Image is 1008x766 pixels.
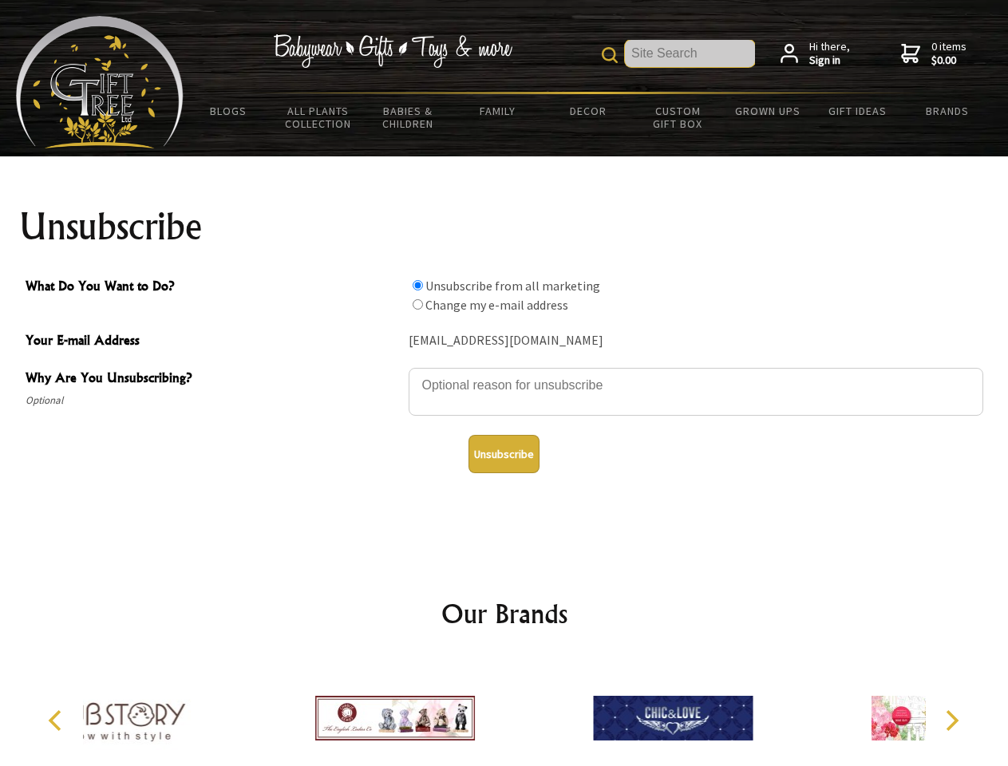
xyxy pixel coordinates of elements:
[468,435,540,473] button: Unsubscribe
[26,368,401,391] span: Why Are You Unsubscribing?
[409,329,983,353] div: [EMAIL_ADDRESS][DOMAIN_NAME]
[602,47,618,63] img: product search
[809,53,850,68] strong: Sign in
[26,391,401,410] span: Optional
[26,276,401,299] span: What Do You Want to Do?
[812,94,903,128] a: Gift Ideas
[722,94,812,128] a: Grown Ups
[409,368,983,416] textarea: Why Are You Unsubscribing?
[413,280,423,290] input: What Do You Want to Do?
[931,53,966,68] strong: $0.00
[901,40,966,68] a: 0 items$0.00
[16,16,184,148] img: Babyware - Gifts - Toys and more...
[26,330,401,353] span: Your E-mail Address
[273,34,512,68] img: Babywear - Gifts - Toys & more
[931,39,966,68] span: 0 items
[274,94,364,140] a: All Plants Collection
[19,207,990,246] h1: Unsubscribe
[184,94,274,128] a: BLOGS
[903,94,993,128] a: Brands
[413,299,423,310] input: What Do You Want to Do?
[934,703,969,738] button: Next
[363,94,453,140] a: Babies & Children
[40,703,75,738] button: Previous
[425,278,600,294] label: Unsubscribe from all marketing
[32,594,977,633] h2: Our Brands
[633,94,723,140] a: Custom Gift Box
[625,40,755,67] input: Site Search
[425,297,568,313] label: Change my e-mail address
[453,94,544,128] a: Family
[781,40,850,68] a: Hi there,Sign in
[543,94,633,128] a: Decor
[809,40,850,68] span: Hi there,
